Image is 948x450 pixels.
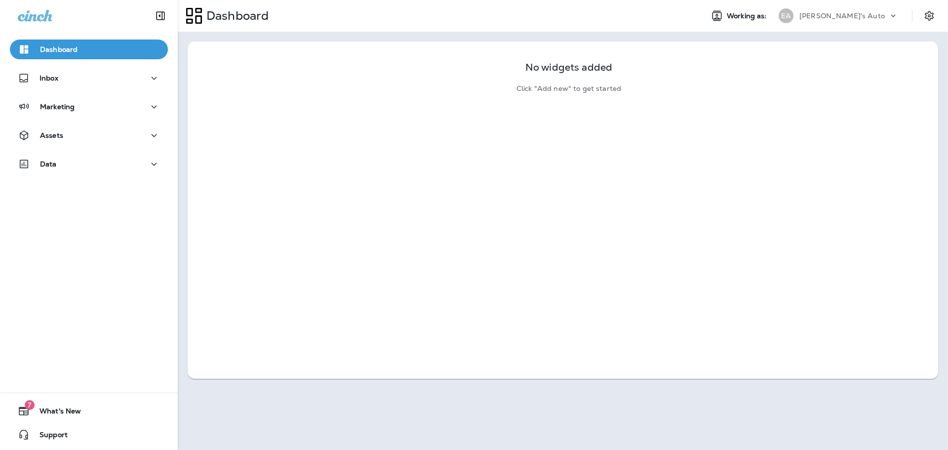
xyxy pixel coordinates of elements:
[40,131,63,139] p: Assets
[40,45,78,53] p: Dashboard
[920,7,938,25] button: Settings
[799,12,885,20] p: [PERSON_NAME]'s Auto
[10,68,168,88] button: Inbox
[10,40,168,59] button: Dashboard
[779,8,793,23] div: EA
[40,160,57,168] p: Data
[10,125,168,145] button: Assets
[10,425,168,445] button: Support
[10,154,168,174] button: Data
[30,407,81,419] span: What's New
[39,74,58,82] p: Inbox
[10,401,168,421] button: 7What's New
[202,8,269,23] p: Dashboard
[10,97,168,117] button: Marketing
[30,431,68,443] span: Support
[727,12,769,20] span: Working as:
[525,63,612,72] p: No widgets added
[147,6,174,26] button: Collapse Sidebar
[516,84,621,93] p: Click "Add new" to get started
[40,103,75,111] p: Marketing
[25,400,35,410] span: 7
